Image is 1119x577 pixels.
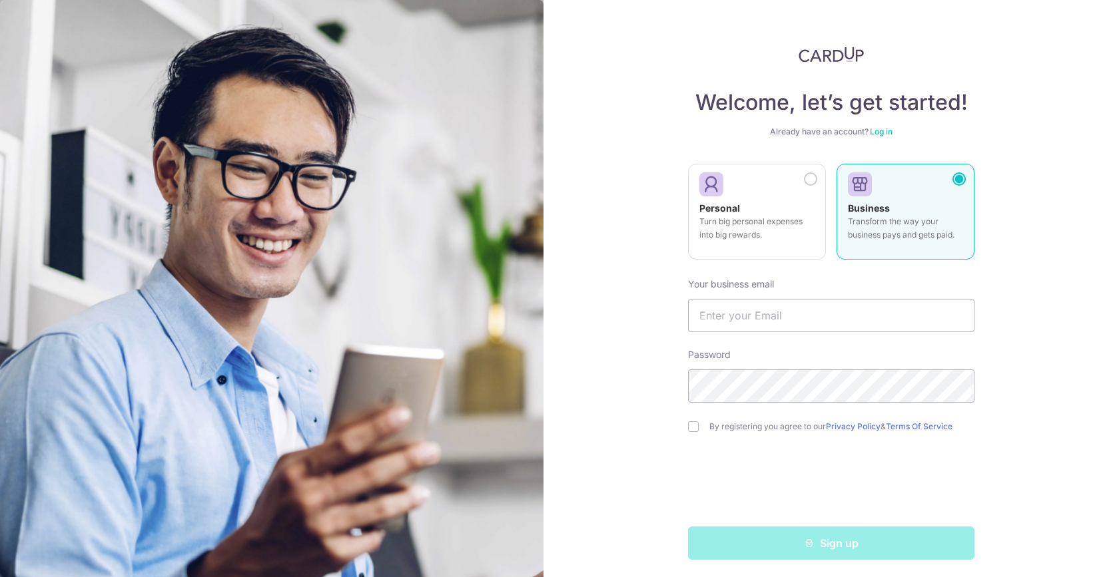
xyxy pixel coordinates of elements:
a: Privacy Policy [826,421,881,431]
iframe: reCAPTCHA [730,459,932,510]
p: Turn big personal expenses into big rewards. [699,215,815,242]
img: CardUp Logo [799,47,864,63]
strong: Personal [699,202,740,214]
label: Password [688,348,731,361]
strong: Business [848,202,890,214]
label: Your business email [688,278,774,291]
a: Log in [870,126,893,136]
a: Personal Turn big personal expenses into big rewards. [688,164,826,268]
a: Terms Of Service [886,421,952,431]
label: By registering you agree to our & [709,421,974,432]
input: Enter your Email [688,299,974,332]
h4: Welcome, let’s get started! [688,89,974,116]
p: Transform the way your business pays and gets paid. [848,215,963,242]
a: Business Transform the way your business pays and gets paid. [837,164,974,268]
div: Already have an account? [688,126,974,137]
